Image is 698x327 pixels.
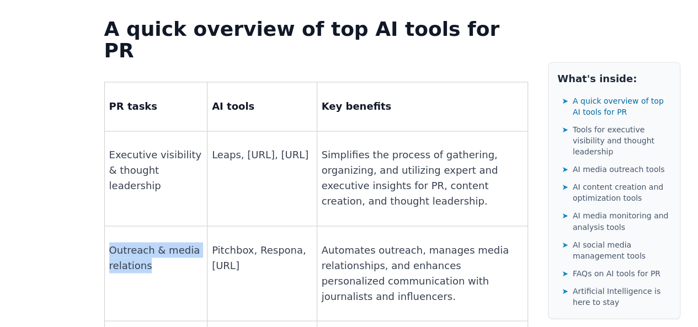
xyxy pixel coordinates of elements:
[562,95,568,106] span: ➤
[212,147,312,163] p: Leaps, [URL], [URL]
[212,100,254,112] strong: AI tools
[212,242,312,273] p: Pitchbox, Respona, [URL]
[573,164,665,175] span: AI media outreach tools
[562,265,671,281] a: ➤FAQs on AI tools for PR
[109,147,203,194] p: Executive visibility & thought leadership
[562,93,671,120] a: ➤A quick overview of top AI tools for PR
[562,179,671,206] a: ➤AI content creation and optimization tools
[562,122,671,159] a: ➤Tools for executive visibility and thought leadership
[562,162,671,177] a: ➤AI media outreach tools
[109,100,157,112] strong: PR tasks
[562,181,568,192] span: ➤
[562,208,671,234] a: ➤AI media monitoring and analysis tools
[557,71,671,87] h2: What's inside:
[109,242,203,273] p: Outreach & media relations
[104,18,499,62] strong: A quick overview of top AI tools for PR
[562,285,568,296] span: ➤
[562,237,671,263] a: ➤AI social media management tools
[322,242,523,304] p: Automates outreach, manages media relationships, and enhances personalized communication with jou...
[573,210,671,232] span: AI media monitoring and analysis tools
[573,285,671,307] span: Artificial Intelligence is here to stay
[322,147,523,209] p: Simplifies the process of gathering, organizing, and utilizing expert and executive insights for ...
[573,181,671,203] span: AI content creation and optimization tools
[573,95,671,117] span: A quick overview of top AI tools for PR
[573,239,671,261] span: AI social media management tools
[562,210,568,221] span: ➤
[573,124,671,157] span: Tools for executive visibility and thought leadership
[562,239,568,250] span: ➤
[562,164,568,175] span: ➤
[562,283,671,309] a: ➤Artificial Intelligence is here to stay
[562,124,568,135] span: ➤
[573,267,660,278] span: FAQs on AI tools for PR
[322,100,392,112] strong: Key benefits
[562,267,568,278] span: ➤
